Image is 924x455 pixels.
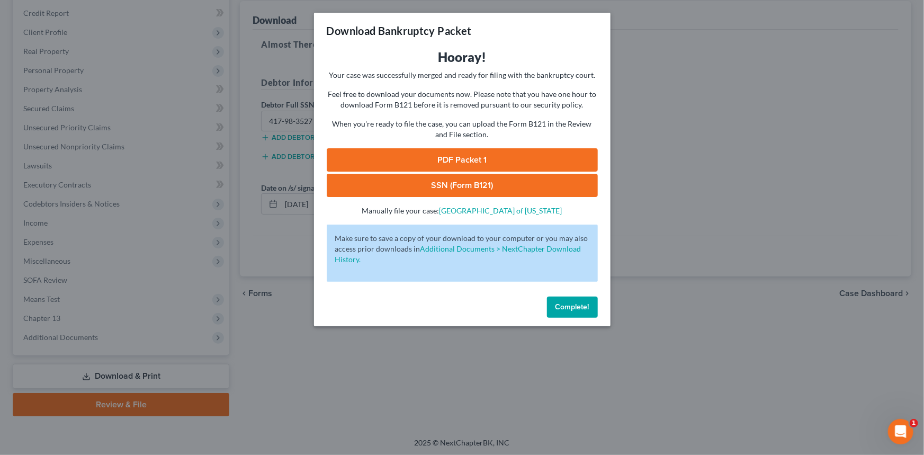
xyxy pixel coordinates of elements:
p: Feel free to download your documents now. Please note that you have one hour to download Form B12... [327,89,598,110]
p: When you're ready to file the case, you can upload the Form B121 in the Review and File section. [327,119,598,140]
button: Complete! [547,297,598,318]
span: 1 [910,419,918,427]
h3: Download Bankruptcy Packet [327,23,472,38]
a: Additional Documents > NextChapter Download History. [335,244,581,264]
iframe: Intercom live chat [888,419,913,444]
a: PDF Packet 1 [327,148,598,172]
p: Your case was successfully merged and ready for filing with the bankruptcy court. [327,70,598,81]
p: Make sure to save a copy of your download to your computer or you may also access prior downloads in [335,233,589,265]
h3: Hooray! [327,49,598,66]
a: SSN (Form B121) [327,174,598,197]
span: Complete! [555,302,589,311]
p: Manually file your case: [327,206,598,216]
a: [GEOGRAPHIC_DATA] of [US_STATE] [439,206,562,215]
